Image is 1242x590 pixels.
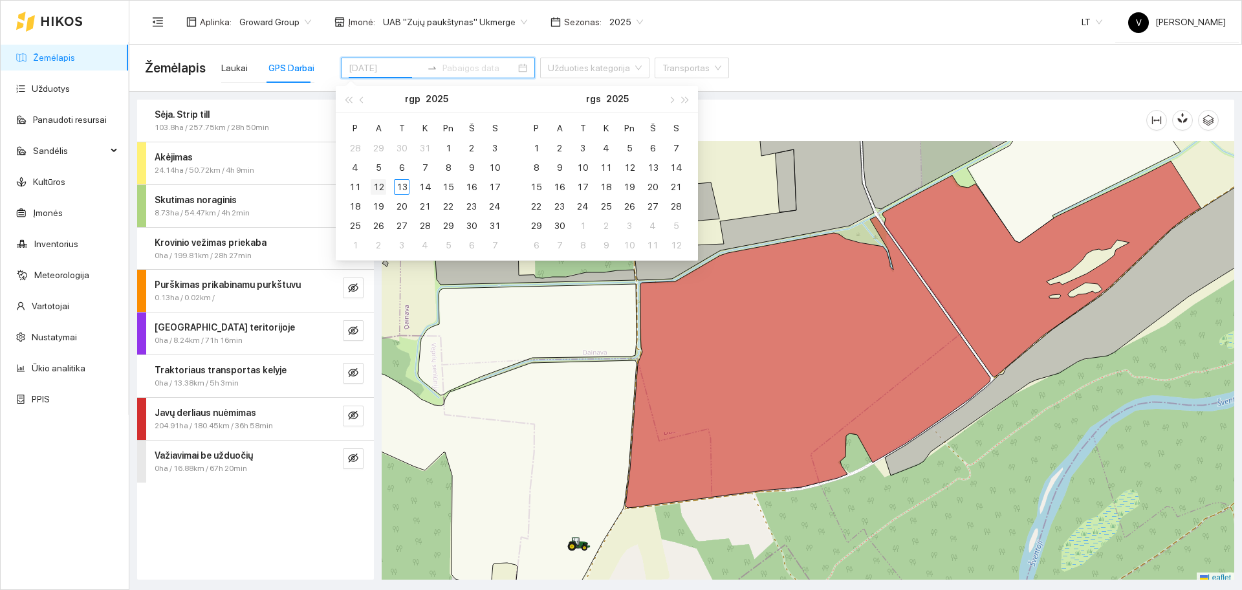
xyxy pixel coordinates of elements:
div: 9 [598,237,614,253]
td: 2025-09-01 [525,138,548,158]
span: Sezonas : [564,15,602,29]
div: 25 [598,199,614,214]
td: 2025-08-15 [437,177,460,197]
span: 204.91ha / 180.45km / 36h 58min [155,420,273,432]
div: 17 [575,179,591,195]
span: menu-fold [152,16,164,28]
span: to [427,63,437,73]
td: 2025-09-08 [525,158,548,177]
strong: Sėja. Strip till [155,109,210,120]
span: UAB "Zujų paukštynas" Ukmerge [383,12,527,32]
div: 3 [622,218,637,234]
td: 2025-10-10 [618,235,641,255]
div: 7 [668,140,684,156]
strong: Krovinio vežimas priekaba [155,237,267,248]
div: 6 [645,140,660,156]
td: 2025-09-05 [437,235,460,255]
span: 0ha / 8.24km / 71h 16min [155,334,243,347]
td: 2025-10-07 [548,235,571,255]
td: 2025-08-08 [437,158,460,177]
td: 2025-09-07 [664,138,688,158]
button: rgp [405,86,420,112]
td: 2025-09-10 [571,158,594,177]
span: Groward Group [239,12,311,32]
div: 1 [441,140,456,156]
button: eye-invisible [343,363,364,384]
button: eye-invisible [343,278,364,298]
div: Javų derliaus nuėmimas204.91ha / 180.45km / 36h 58mineye-invisible [137,398,374,440]
div: 1 [528,140,544,156]
td: 2025-08-25 [343,216,367,235]
td: 2025-09-20 [641,177,664,197]
span: 0ha / 199.81km / 28h 27min [155,250,252,262]
button: rgs [586,86,601,112]
span: [PERSON_NAME] [1128,17,1226,27]
td: 2025-09-26 [618,197,641,216]
span: Žemėlapis [145,58,206,78]
div: 31 [487,218,503,234]
td: 2025-09-15 [525,177,548,197]
div: 22 [528,199,544,214]
div: 30 [552,218,567,234]
div: 3 [575,140,591,156]
td: 2025-08-22 [437,197,460,216]
span: 0ha / 16.88km / 67h 20min [155,463,247,475]
td: 2025-08-17 [483,177,507,197]
td: 2025-08-31 [483,216,507,235]
div: 8 [528,160,544,175]
div: 4 [347,160,363,175]
strong: Traktoriaus transportas kelyje [155,365,287,375]
div: 27 [394,218,409,234]
strong: [GEOGRAPHIC_DATA] teritorijoje [155,322,295,333]
div: 29 [371,140,386,156]
td: 2025-09-06 [641,138,664,158]
td: 2025-08-01 [437,138,460,158]
div: 5 [622,140,637,156]
div: 7 [552,237,567,253]
td: 2025-09-24 [571,197,594,216]
div: 29 [441,218,456,234]
div: 27 [645,199,660,214]
div: 28 [417,218,433,234]
div: 21 [417,199,433,214]
strong: Javų derliaus nuėmimas [155,408,256,418]
div: 12 [371,179,386,195]
td: 2025-09-22 [525,197,548,216]
div: 24 [487,199,503,214]
div: GPS Darbai [268,61,314,75]
div: 3 [394,237,409,253]
div: 14 [668,160,684,175]
div: 24 [575,199,591,214]
a: Įmonės [33,208,63,218]
div: 2 [464,140,479,156]
div: 2 [371,237,386,253]
td: 2025-09-05 [618,138,641,158]
td: 2025-08-29 [437,216,460,235]
strong: Važiavimai be užduočių [155,450,253,461]
div: 19 [622,179,637,195]
div: 23 [464,199,479,214]
td: 2025-10-01 [571,216,594,235]
td: 2025-09-03 [571,138,594,158]
div: 5 [371,160,386,175]
td: 2025-09-04 [594,138,618,158]
div: 5 [668,218,684,234]
td: 2025-08-11 [343,177,367,197]
th: T [390,118,413,138]
span: shop [334,17,345,27]
td: 2025-08-10 [483,158,507,177]
td: 2025-09-09 [548,158,571,177]
div: 11 [347,179,363,195]
td: 2025-09-30 [548,216,571,235]
div: 6 [394,160,409,175]
td: 2025-09-23 [548,197,571,216]
span: Aplinka : [200,15,232,29]
div: 2 [552,140,567,156]
div: 19 [371,199,386,214]
td: 2025-08-14 [413,177,437,197]
th: P [525,118,548,138]
a: Meteorologija [34,270,89,280]
span: eye-invisible [348,325,358,338]
span: 103.8ha / 257.75km / 28h 50min [155,122,269,134]
td: 2025-08-09 [460,158,483,177]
